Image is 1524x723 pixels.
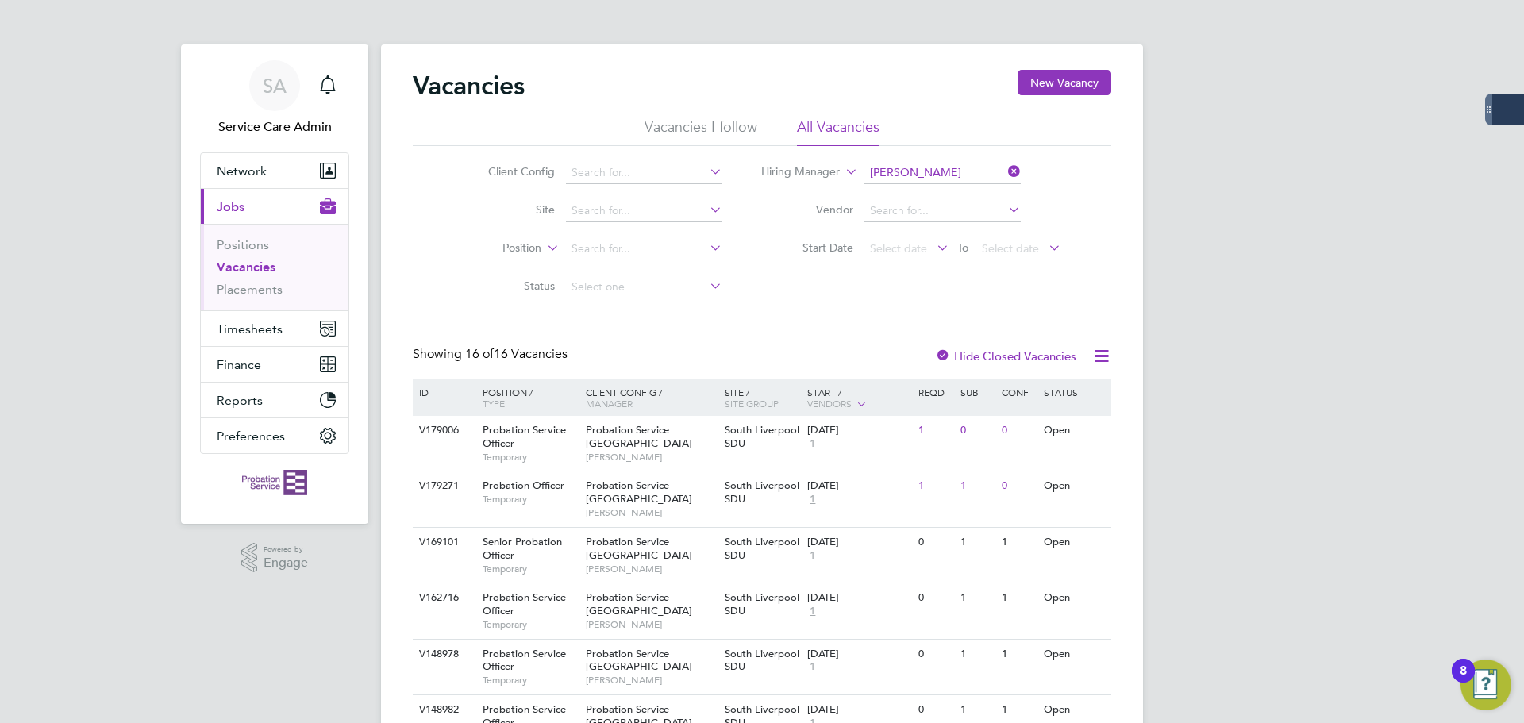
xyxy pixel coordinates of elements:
[413,346,571,363] div: Showing
[471,379,582,417] div: Position /
[725,590,799,617] span: South Liverpool SDU
[956,640,998,669] div: 1
[982,241,1039,256] span: Select date
[762,240,853,255] label: Start Date
[483,590,566,617] span: Probation Service Officer
[586,535,692,562] span: Probation Service [GEOGRAPHIC_DATA]
[586,618,717,631] span: [PERSON_NAME]
[998,379,1039,406] div: Conf
[935,348,1076,363] label: Hide Closed Vacancies
[914,583,956,613] div: 0
[807,536,910,549] div: [DATE]
[483,423,566,450] span: Probation Service Officer
[483,397,505,410] span: Type
[645,117,757,146] li: Vacancies I follow
[807,591,910,605] div: [DATE]
[586,423,692,450] span: Probation Service [GEOGRAPHIC_DATA]
[807,437,818,451] span: 1
[914,528,956,557] div: 0
[956,471,998,501] div: 1
[1040,528,1109,557] div: Open
[242,470,306,495] img: probationservice-logo-retina.png
[464,279,555,293] label: Status
[415,379,471,406] div: ID
[217,429,285,444] span: Preferences
[217,282,283,297] a: Placements
[201,383,348,417] button: Reports
[181,44,368,524] nav: Main navigation
[807,605,818,618] span: 1
[586,563,717,575] span: [PERSON_NAME]
[200,117,349,137] span: Service Care Admin
[566,276,722,298] input: Select one
[1018,70,1111,95] button: New Vacancy
[956,379,998,406] div: Sub
[483,535,562,562] span: Senior Probation Officer
[586,397,633,410] span: Manager
[201,418,348,453] button: Preferences
[200,60,349,137] a: SAService Care Admin
[465,346,568,362] span: 16 Vacancies
[998,583,1039,613] div: 1
[217,163,267,179] span: Network
[1040,471,1109,501] div: Open
[264,543,308,556] span: Powered by
[749,164,840,180] label: Hiring Manager
[1040,416,1109,445] div: Open
[483,674,578,686] span: Temporary
[582,379,721,417] div: Client Config /
[201,224,348,310] div: Jobs
[952,237,973,258] span: To
[586,451,717,463] span: [PERSON_NAME]
[807,648,910,661] div: [DATE]
[217,393,263,408] span: Reports
[264,556,308,570] span: Engage
[566,162,722,184] input: Search for...
[586,590,692,617] span: Probation Service [GEOGRAPHIC_DATA]
[566,238,722,260] input: Search for...
[721,379,804,417] div: Site /
[725,535,799,562] span: South Liverpool SDU
[797,117,879,146] li: All Vacancies
[725,423,799,450] span: South Liverpool SDU
[762,202,853,217] label: Vendor
[201,347,348,382] button: Finance
[586,506,717,519] span: [PERSON_NAME]
[483,493,578,506] span: Temporary
[725,647,799,674] span: South Liverpool SDU
[914,416,956,445] div: 1
[807,660,818,674] span: 1
[956,416,998,445] div: 0
[1040,379,1109,406] div: Status
[956,583,998,613] div: 1
[1460,671,1467,691] div: 8
[241,543,309,573] a: Powered byEngage
[217,321,283,337] span: Timesheets
[803,379,914,418] div: Start /
[807,479,910,493] div: [DATE]
[200,470,349,495] a: Go to home page
[201,153,348,188] button: Network
[415,583,471,613] div: V162716
[914,471,956,501] div: 1
[464,164,555,179] label: Client Config
[586,479,692,506] span: Probation Service [GEOGRAPHIC_DATA]
[483,647,566,674] span: Probation Service Officer
[914,640,956,669] div: 0
[725,479,799,506] span: South Liverpool SDU
[1460,660,1511,710] button: Open Resource Center, 8 new notifications
[217,260,275,275] a: Vacancies
[566,200,722,222] input: Search for...
[201,189,348,224] button: Jobs
[465,346,494,362] span: 16 of
[914,379,956,406] div: Reqd
[998,528,1039,557] div: 1
[864,200,1021,222] input: Search for...
[415,471,471,501] div: V179271
[483,451,578,463] span: Temporary
[956,528,998,557] div: 1
[725,397,779,410] span: Site Group
[450,240,541,256] label: Position
[464,202,555,217] label: Site
[586,674,717,686] span: [PERSON_NAME]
